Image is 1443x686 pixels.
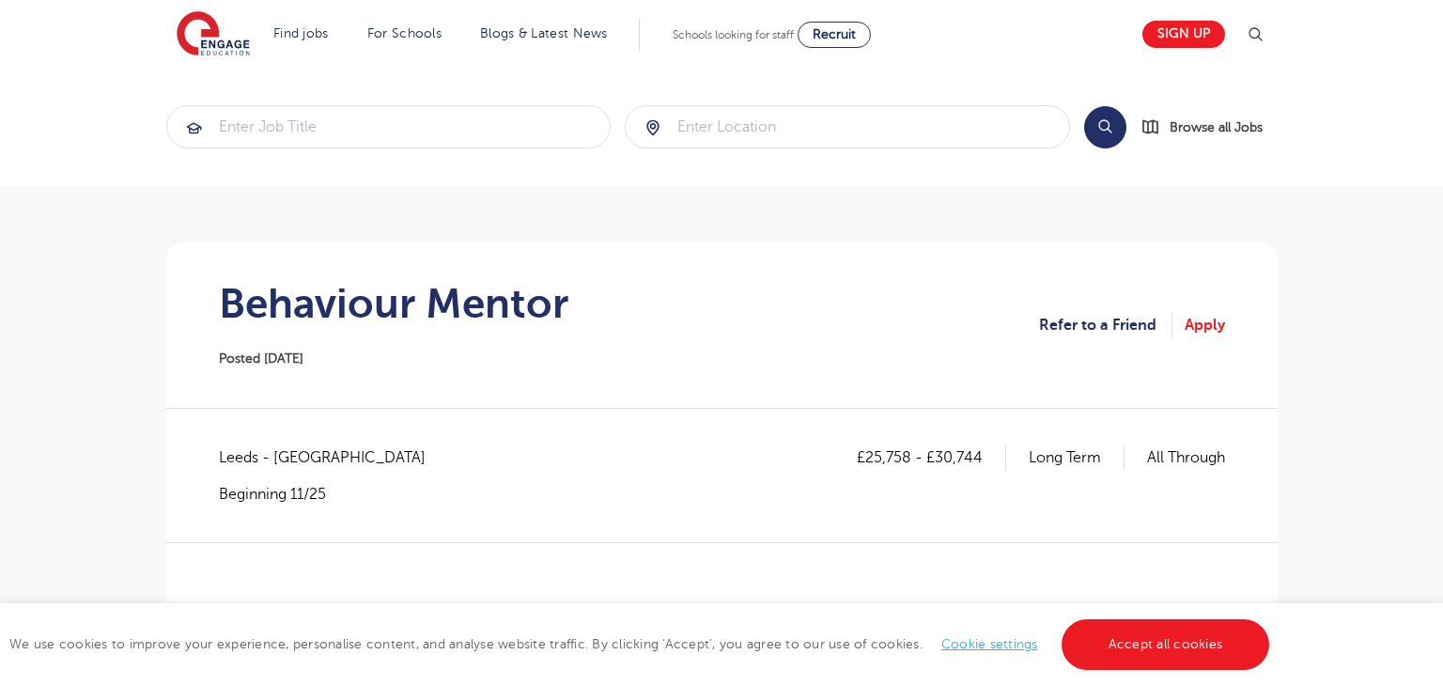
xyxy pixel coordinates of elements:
[367,26,442,40] a: For Schools
[219,280,568,327] h1: Behaviour Mentor
[1084,106,1126,148] button: Search
[1062,619,1270,670] a: Accept all cookies
[219,351,303,366] span: Posted [DATE]
[273,26,329,40] a: Find jobs
[857,445,1006,470] p: £25,758 - £30,744
[1147,445,1225,470] p: All Through
[219,445,444,470] span: Leeds - [GEOGRAPHIC_DATA]
[9,637,1274,651] span: We use cookies to improve your experience, personalise content, and analyse website traffic. By c...
[798,22,871,48] a: Recruit
[1185,313,1225,337] a: Apply
[625,105,1070,148] div: Submit
[673,28,794,41] span: Schools looking for staff
[941,637,1038,651] a: Cookie settings
[1029,445,1125,470] p: Long Term
[167,106,611,148] input: Submit
[1039,313,1172,337] a: Refer to a Friend
[177,11,250,58] img: Engage Education
[480,26,608,40] a: Blogs & Latest News
[166,105,612,148] div: Submit
[1170,117,1263,138] span: Browse all Jobs
[626,106,1069,148] input: Submit
[813,27,856,41] span: Recruit
[1141,117,1278,138] a: Browse all Jobs
[219,484,444,505] p: Beginning 11/25
[1142,21,1225,48] a: Sign up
